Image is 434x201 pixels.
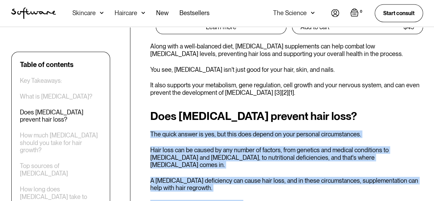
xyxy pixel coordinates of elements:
[20,162,102,177] a: Top sources of [MEDICAL_DATA]
[11,8,56,19] a: home
[350,9,364,18] a: Open empty cart
[20,92,92,100] a: What is [MEDICAL_DATA]?
[72,10,96,16] div: Skincare
[359,9,364,15] div: 0
[150,66,423,74] p: You see, [MEDICAL_DATA] isn't just good for your hair, skin, and nails.
[20,132,102,154] a: How much [MEDICAL_DATA] should you take for hair growth?
[150,131,423,138] p: The quick answer is yes, but this does depend on your personal circumstances.
[301,24,329,31] div: Add to cart
[273,10,307,16] div: The Science
[375,4,423,22] a: Start consult
[150,177,423,192] p: A [MEDICAL_DATA] deficiency can cause hair loss, and in these circumstances, supplementation can ...
[20,77,62,84] a: Key Takeaways:
[20,60,73,68] div: Table of contents
[206,24,236,31] div: Learn more
[100,10,104,16] img: arrow down
[115,10,137,16] div: Haircare
[150,43,423,57] p: Along with a well-balanced diet, [MEDICAL_DATA] supplements can help combat low [MEDICAL_DATA] le...
[11,8,56,19] img: Software Logo
[141,10,145,16] img: arrow down
[150,81,423,96] p: It also supports your metabolism, gene regulation, cell growth and your nervous system, and can e...
[150,146,423,169] p: Hair loss can be caused by any number of factors, from genetics and medical conditions to [MEDICA...
[20,108,102,123] a: Does [MEDICAL_DATA] prevent hair loss?
[150,110,423,122] h2: Does [MEDICAL_DATA] prevent hair loss?
[311,10,315,16] img: arrow down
